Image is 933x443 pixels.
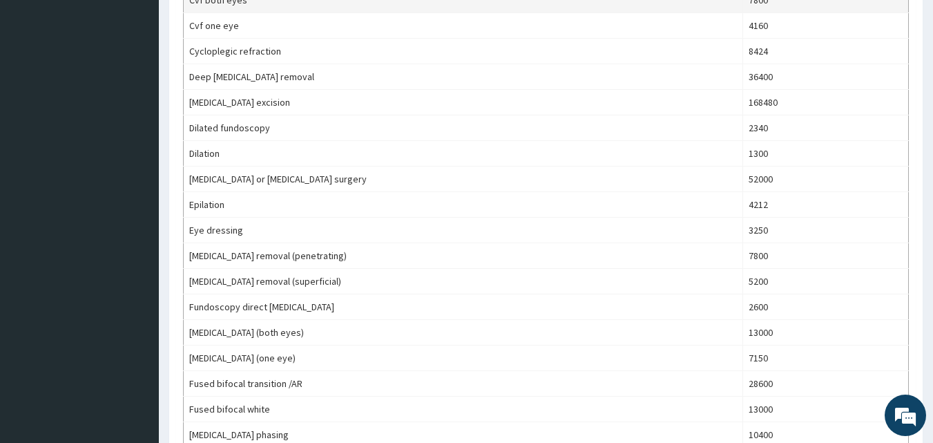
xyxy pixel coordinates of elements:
td: [MEDICAL_DATA] removal (superficial) [184,269,743,294]
td: 7800 [743,243,909,269]
td: 36400 [743,64,909,90]
div: Minimize live chat window [227,7,260,40]
td: 13000 [743,320,909,346]
td: 52000 [743,167,909,192]
td: 7150 [743,346,909,371]
td: Dilation [184,141,743,167]
td: 28600 [743,371,909,397]
td: [MEDICAL_DATA] (one eye) [184,346,743,371]
td: Fundoscopy direct [MEDICAL_DATA] [184,294,743,320]
td: Eye dressing [184,218,743,243]
td: 4212 [743,192,909,218]
td: 1300 [743,141,909,167]
td: [MEDICAL_DATA] (both eyes) [184,320,743,346]
div: Chat with us now [72,77,232,95]
td: Dilated fundoscopy [184,115,743,141]
td: 2600 [743,294,909,320]
td: [MEDICAL_DATA] or [MEDICAL_DATA] surgery [184,167,743,192]
td: Cvf one eye [184,13,743,39]
td: Fused bifocal transition /AR [184,371,743,397]
td: 3250 [743,218,909,243]
img: d_794563401_company_1708531726252_794563401 [26,69,56,104]
td: Epilation [184,192,743,218]
td: 5200 [743,269,909,294]
td: Fused bifocal white [184,397,743,422]
td: 4160 [743,13,909,39]
span: We're online! [80,133,191,273]
td: 8424 [743,39,909,64]
td: Deep [MEDICAL_DATA] removal [184,64,743,90]
td: 13000 [743,397,909,422]
td: Cycloplegic refraction [184,39,743,64]
td: 2340 [743,115,909,141]
td: [MEDICAL_DATA] excision [184,90,743,115]
textarea: Type your message and hit 'Enter' [7,296,263,344]
td: [MEDICAL_DATA] removal (penetrating) [184,243,743,269]
td: 168480 [743,90,909,115]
